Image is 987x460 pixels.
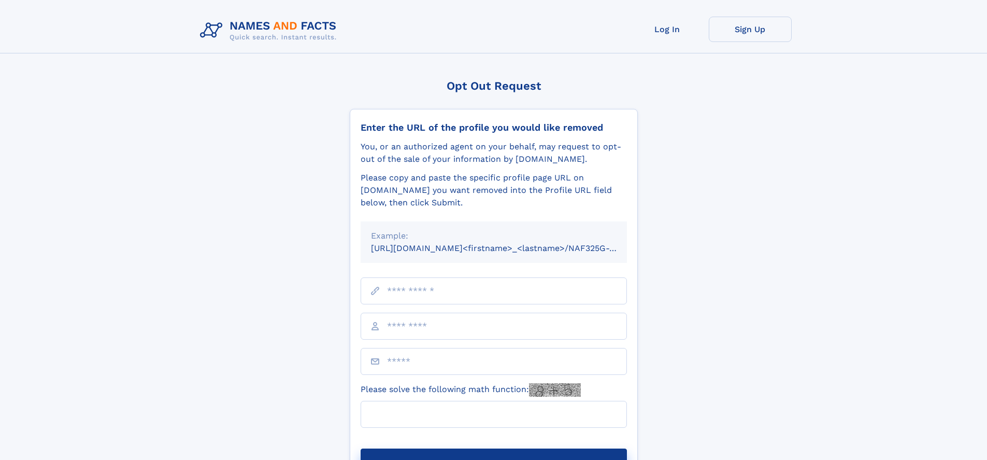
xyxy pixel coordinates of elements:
[361,141,627,165] div: You, or an authorized agent on your behalf, may request to opt-out of the sale of your informatio...
[361,172,627,209] div: Please copy and paste the specific profile page URL on [DOMAIN_NAME] you want removed into the Pr...
[709,17,792,42] a: Sign Up
[361,383,581,397] label: Please solve the following math function:
[371,230,617,242] div: Example:
[361,122,627,133] div: Enter the URL of the profile you would like removed
[196,17,345,45] img: Logo Names and Facts
[626,17,709,42] a: Log In
[371,243,647,253] small: [URL][DOMAIN_NAME]<firstname>_<lastname>/NAF325G-xxxxxxxx
[350,79,638,92] div: Opt Out Request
